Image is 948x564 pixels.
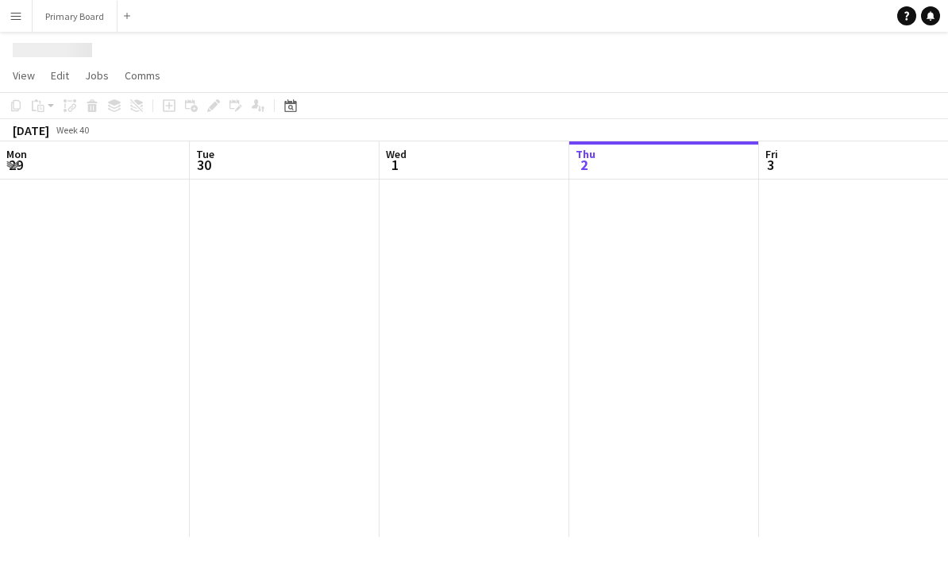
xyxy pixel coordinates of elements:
span: Week 40 [52,124,92,136]
a: Jobs [79,65,115,86]
span: Mon [6,147,27,161]
span: 2 [573,156,595,174]
a: View [6,65,41,86]
div: [DATE] [13,122,49,138]
a: Edit [44,65,75,86]
span: Thu [576,147,595,161]
span: Jobs [85,68,109,83]
span: 3 [763,156,778,174]
span: Edit [51,68,69,83]
span: 30 [194,156,214,174]
button: Primary Board [33,1,118,32]
span: 29 [4,156,27,174]
span: Wed [386,147,407,161]
a: Comms [118,65,167,86]
span: Comms [125,68,160,83]
span: Tue [196,147,214,161]
span: 1 [383,156,407,174]
span: Fri [765,147,778,161]
span: View [13,68,35,83]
